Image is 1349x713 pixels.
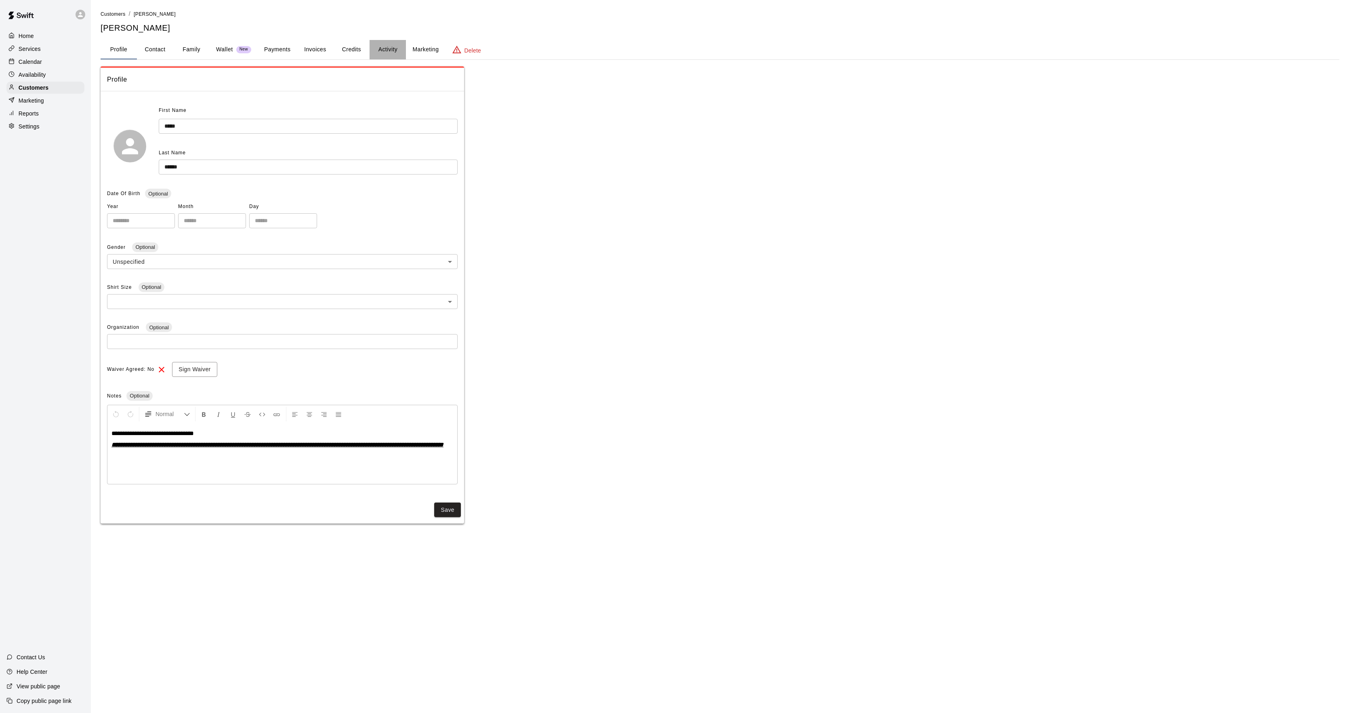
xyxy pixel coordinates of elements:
[406,40,445,59] button: Marketing
[173,40,210,59] button: Family
[146,324,172,330] span: Optional
[107,244,127,250] span: Gender
[255,407,269,421] button: Insert Code
[333,40,370,59] button: Credits
[107,284,134,290] span: Shirt Size
[109,407,123,421] button: Undo
[101,10,1339,19] nav: breadcrumb
[101,40,1339,59] div: basic tabs example
[107,324,141,330] span: Organization
[212,407,225,421] button: Format Italics
[107,74,458,85] span: Profile
[101,40,137,59] button: Profile
[19,71,46,79] p: Availability
[137,40,173,59] button: Contact
[6,82,84,94] a: Customers
[6,69,84,81] a: Availability
[159,104,187,117] span: First Name
[19,97,44,105] p: Marketing
[6,43,84,55] a: Services
[19,122,40,130] p: Settings
[288,407,302,421] button: Left Align
[126,393,152,399] span: Optional
[6,107,84,120] a: Reports
[226,407,240,421] button: Format Underline
[19,32,34,40] p: Home
[6,120,84,133] a: Settings
[159,150,186,156] span: Last Name
[17,682,60,690] p: View public page
[6,56,84,68] a: Calendar
[270,407,284,421] button: Insert Link
[241,407,254,421] button: Format Strikethrough
[17,697,71,705] p: Copy public page link
[6,95,84,107] a: Marketing
[124,407,137,421] button: Redo
[101,23,1339,34] h5: [PERSON_NAME]
[19,45,41,53] p: Services
[178,200,246,213] span: Month
[19,58,42,66] p: Calendar
[129,10,130,18] li: /
[139,284,164,290] span: Optional
[258,40,297,59] button: Payments
[236,47,251,52] span: New
[172,362,217,377] button: Sign Waiver
[101,11,126,17] a: Customers
[317,407,331,421] button: Right Align
[434,503,461,517] button: Save
[297,40,333,59] button: Invoices
[464,46,481,55] p: Delete
[134,11,176,17] span: [PERSON_NAME]
[107,363,154,376] span: Waiver Agreed: No
[155,410,184,418] span: Normal
[107,254,458,269] div: Unspecified
[141,407,193,421] button: Formatting Options
[19,109,39,118] p: Reports
[107,200,175,213] span: Year
[107,191,140,196] span: Date Of Birth
[19,84,48,92] p: Customers
[197,407,211,421] button: Format Bold
[303,407,316,421] button: Center Align
[6,30,84,42] a: Home
[107,393,122,399] span: Notes
[332,407,345,421] button: Justify Align
[145,191,171,197] span: Optional
[370,40,406,59] button: Activity
[17,653,45,661] p: Contact Us
[132,244,158,250] span: Optional
[17,668,47,676] p: Help Center
[216,45,233,54] p: Wallet
[249,200,317,213] span: Day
